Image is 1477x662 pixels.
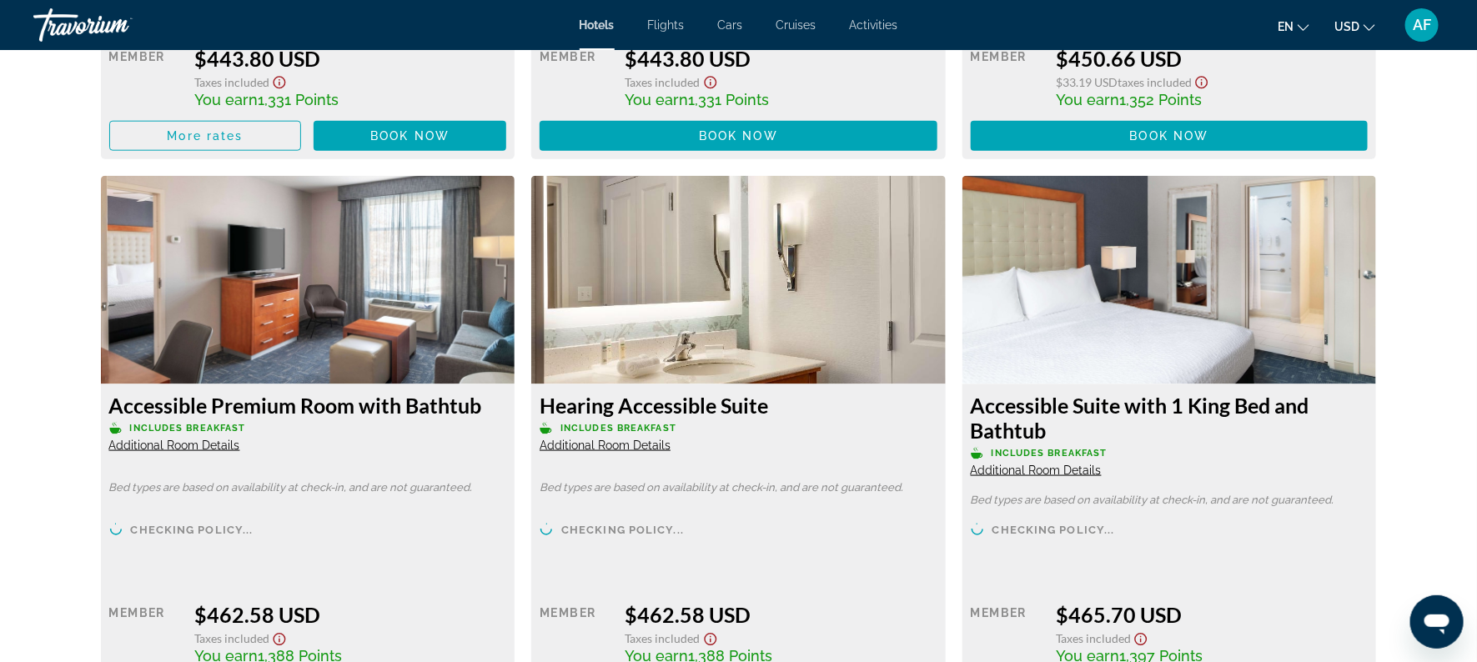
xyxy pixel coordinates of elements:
[1192,71,1212,90] button: Show Taxes and Fees disclaimer
[130,423,246,434] span: Includes Breakfast
[109,393,507,418] h3: Accessible Premium Room with Bathtub
[109,46,182,108] div: Member
[1334,14,1375,38] button: Change currency
[131,524,254,535] span: Checking policy...
[194,632,269,646] span: Taxes included
[194,91,258,108] span: You earn
[625,75,701,89] span: Taxes included
[1400,8,1444,43] button: User Menu
[971,46,1043,108] div: Member
[194,75,269,89] span: Taxes included
[971,494,1369,506] p: Bed types are based on availability at check-in, and are not guaranteed.
[699,129,778,143] span: Book now
[560,423,676,434] span: Includes Breakfast
[1119,91,1202,108] span: 1,352 Points
[648,18,685,32] a: Flights
[689,91,770,108] span: 1,331 Points
[1056,46,1368,71] div: $450.66 USD
[625,91,689,108] span: You earn
[109,482,507,494] p: Bed types are based on availability at check-in, and are not guaranteed.
[1056,75,1118,89] span: $33.19 USD
[1056,91,1119,108] span: You earn
[992,448,1108,459] span: Includes Breakfast
[971,393,1369,443] h3: Accessible Suite with 1 King Bed and Bathtub
[850,18,898,32] a: Activities
[701,71,721,90] button: Show Taxes and Fees disclaimer
[992,524,1115,535] span: Checking policy...
[1056,603,1368,628] div: $465.70 USD
[971,121,1369,151] button: Book now
[1118,75,1192,89] span: Taxes included
[370,129,450,143] span: Book now
[269,71,289,90] button: Show Taxes and Fees disclaimer
[625,46,937,71] div: $443.80 USD
[194,46,506,71] div: $443.80 USD
[625,632,701,646] span: Taxes included
[561,524,684,535] span: Checking policy...
[1278,14,1309,38] button: Change language
[194,603,506,628] div: $462.58 USD
[269,628,289,647] button: Show Taxes and Fees disclaimer
[1131,628,1151,647] button: Show Taxes and Fees disclaimer
[701,628,721,647] button: Show Taxes and Fees disclaimer
[167,129,243,143] span: More rates
[33,3,200,47] a: Travorium
[109,121,302,151] button: More rates
[540,393,937,418] h3: Hearing Accessible Suite
[1130,129,1209,143] span: Book now
[540,121,937,151] button: Book now
[776,18,816,32] a: Cruises
[531,176,946,384] img: c8a09492-0f7c-452a-b8d7-fa0093fa1e8b.jpeg
[962,176,1377,384] img: b357586d-02fc-4682-b676-fcea35c1ccc8.jpeg
[718,18,743,32] a: Cars
[1413,17,1431,33] span: AF
[314,121,506,151] button: Book now
[1056,632,1131,646] span: Taxes included
[1278,20,1294,33] span: en
[109,439,240,452] span: Additional Room Details
[625,603,937,628] div: $462.58 USD
[580,18,615,32] a: Hotels
[540,46,612,108] div: Member
[1334,20,1359,33] span: USD
[258,91,339,108] span: 1,331 Points
[971,464,1102,477] span: Additional Room Details
[1410,595,1464,649] iframe: Button to launch messaging window
[540,482,937,494] p: Bed types are based on availability at check-in, and are not guaranteed.
[540,439,671,452] span: Additional Room Details
[101,176,515,384] img: 0dc9c32d-705e-4f4e-900e-f01c22a5b4de.jpeg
